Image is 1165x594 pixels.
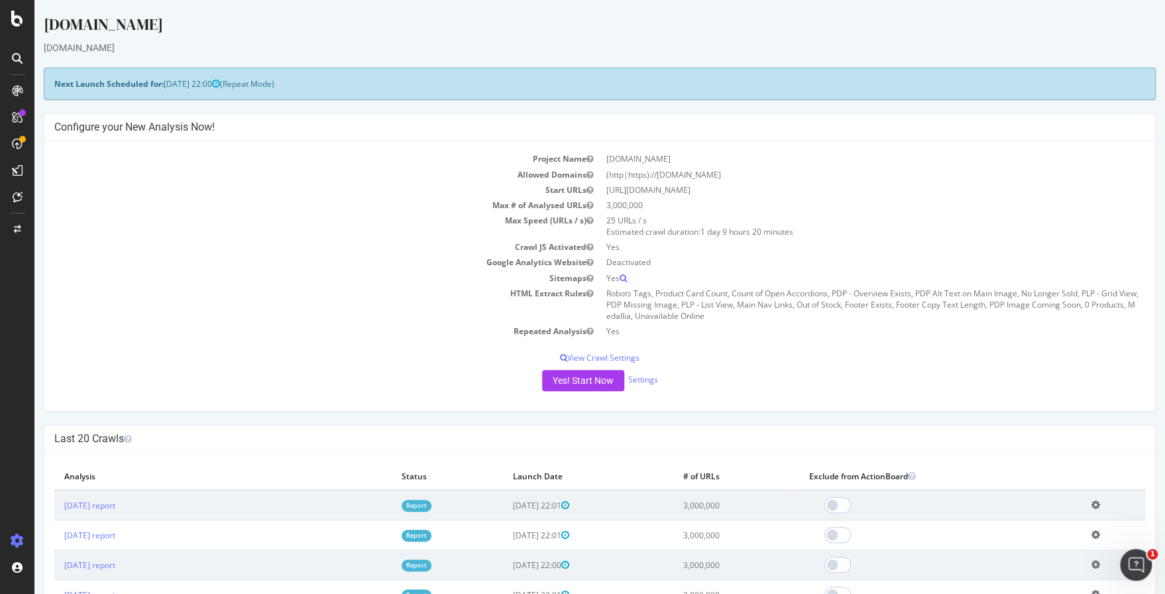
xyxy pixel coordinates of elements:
[478,500,535,511] span: [DATE] 22:01
[357,463,469,490] th: Status
[20,167,565,182] td: Allowed Domains
[20,121,1111,134] h4: Configure your New Analysis Now!
[565,270,1111,286] td: Yes
[565,167,1111,182] td: (http|https)://[DOMAIN_NAME]
[30,560,81,571] a: [DATE] report
[666,226,759,237] span: 1 day 9 hours 20 minutes
[478,530,535,541] span: [DATE] 22:01
[639,520,765,550] td: 3,000,000
[565,182,1111,198] td: [URL][DOMAIN_NAME]
[20,213,565,239] td: Max Speed (URLs / s)
[1120,549,1152,581] iframe: Intercom live chat
[20,270,565,286] td: Sitemaps
[367,560,397,571] a: Report
[20,352,1111,363] p: View Crawl Settings
[9,13,1121,41] div: [DOMAIN_NAME]
[20,198,565,213] td: Max # of Analysed URLs
[478,560,535,571] span: [DATE] 22:00
[20,324,565,339] td: Repeated Analysis
[639,490,765,520] td: 3,000,000
[20,78,129,89] strong: Next Launch Scheduled for:
[469,463,639,490] th: Launch Date
[565,324,1111,339] td: Yes
[367,530,397,541] a: Report
[129,78,186,89] span: [DATE] 22:00
[20,151,565,166] td: Project Name
[367,500,397,511] a: Report
[30,500,81,511] a: [DATE] report
[764,463,1047,490] th: Exclude from ActionBoard
[9,41,1121,54] div: [DOMAIN_NAME]
[508,370,590,391] button: Yes! Start Now
[565,286,1111,324] td: Robots Tags, Product Card Count, Count of Open Accordions, PDP - Overview Exists, PDP Alt Text on...
[639,463,765,490] th: # of URLs
[20,432,1111,445] h4: Last 20 Crawls
[565,213,1111,239] td: 25 URLs / s Estimated crawl duration:
[20,463,357,490] th: Analysis
[565,239,1111,255] td: Yes
[639,550,765,580] td: 3,000,000
[594,375,624,386] a: Settings
[9,68,1121,100] div: (Repeat Mode)
[20,239,565,255] td: Crawl JS Activated
[565,151,1111,166] td: [DOMAIN_NAME]
[20,182,565,198] td: Start URLs
[1147,549,1158,560] span: 1
[30,530,81,541] a: [DATE] report
[20,255,565,270] td: Google Analytics Website
[565,198,1111,213] td: 3,000,000
[20,286,565,324] td: HTML Extract Rules
[565,255,1111,270] td: Deactivated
